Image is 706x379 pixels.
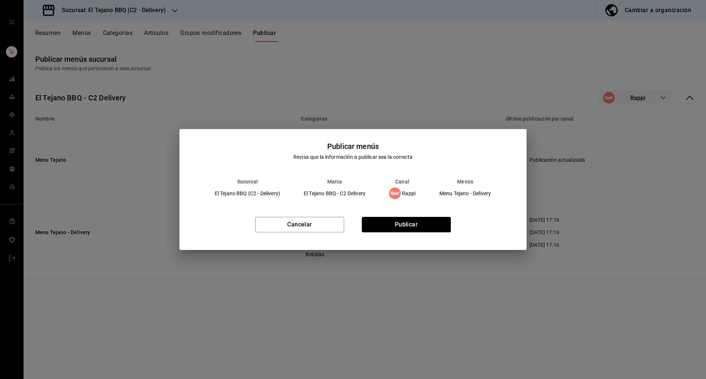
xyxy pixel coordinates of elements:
[377,179,427,185] th: Canal
[389,187,416,199] div: Rappi
[292,179,377,185] th: Marca
[362,217,451,232] button: Publicar
[255,217,344,232] button: Cancelar
[203,185,292,202] td: El Tejano BBQ (C2 - Delivery)
[439,191,491,196] span: Menu Tejano - Delivery
[293,153,413,161] div: Revisa que la información a publicar sea la correcta
[327,141,379,152] div: Publicar menús
[427,179,503,185] th: Menús
[203,179,292,185] th: Sucursal
[292,185,377,202] td: El Tejano BBQ - C2 Delivery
